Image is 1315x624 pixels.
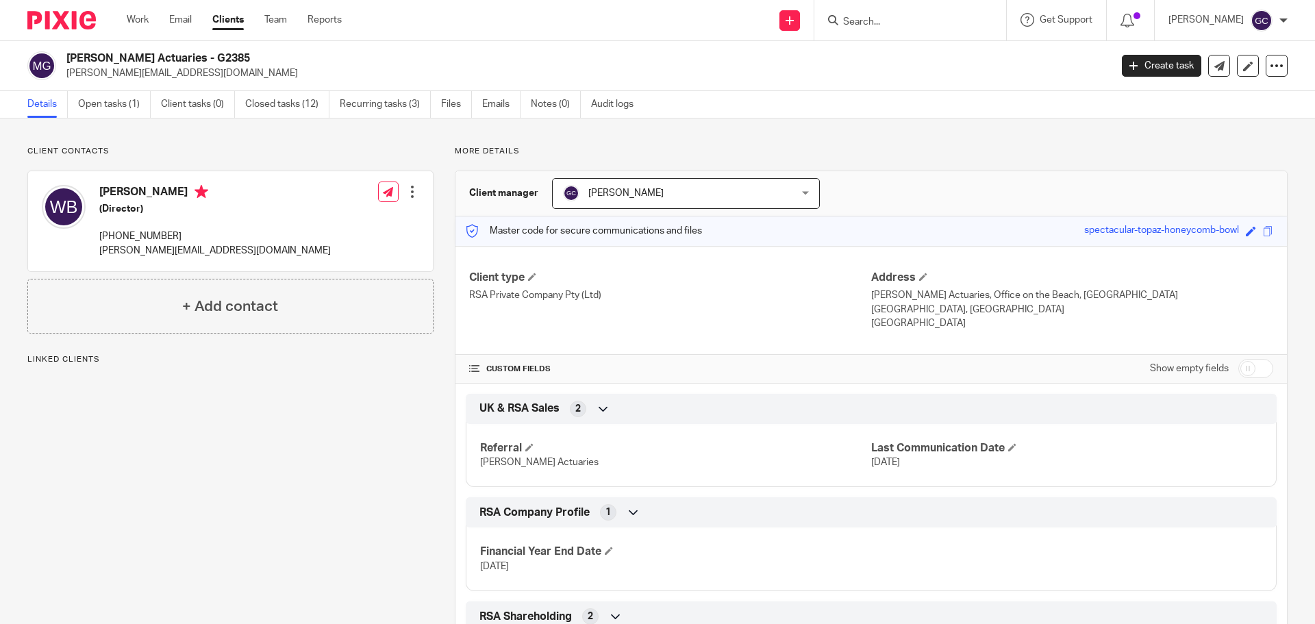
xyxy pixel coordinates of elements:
[27,11,96,29] img: Pixie
[1168,13,1244,27] p: [PERSON_NAME]
[842,16,965,29] input: Search
[66,66,1101,80] p: [PERSON_NAME][EMAIL_ADDRESS][DOMAIN_NAME]
[871,303,1273,316] p: [GEOGRAPHIC_DATA], [GEOGRAPHIC_DATA]
[340,91,431,118] a: Recurring tasks (3)
[212,13,244,27] a: Clients
[78,91,151,118] a: Open tasks (1)
[1122,55,1201,77] a: Create task
[591,91,644,118] a: Audit logs
[871,271,1273,285] h4: Address
[308,13,342,27] a: Reports
[480,562,509,571] span: [DATE]
[605,506,611,519] span: 1
[455,146,1288,157] p: More details
[441,91,472,118] a: Files
[99,229,331,243] p: [PHONE_NUMBER]
[1084,223,1239,239] div: spectacular-topaz-honeycomb-bowl
[588,188,664,198] span: [PERSON_NAME]
[479,401,560,416] span: UK & RSA Sales
[127,13,149,27] a: Work
[480,458,599,467] span: [PERSON_NAME] Actuaries
[27,146,434,157] p: Client contacts
[563,185,579,201] img: svg%3E
[871,458,900,467] span: [DATE]
[479,506,590,520] span: RSA Company Profile
[480,545,871,559] h4: Financial Year End Date
[575,402,581,416] span: 2
[1040,15,1092,25] span: Get Support
[871,441,1262,455] h4: Last Communication Date
[1150,362,1229,375] label: Show empty fields
[27,354,434,365] p: Linked clients
[195,185,208,199] i: Primary
[531,91,581,118] a: Notes (0)
[161,91,235,118] a: Client tasks (0)
[99,185,331,202] h4: [PERSON_NAME]
[588,610,593,623] span: 2
[27,51,56,80] img: svg%3E
[482,91,521,118] a: Emails
[466,224,702,238] p: Master code for secure communications and files
[264,13,287,27] a: Team
[182,296,278,317] h4: + Add contact
[245,91,329,118] a: Closed tasks (12)
[27,91,68,118] a: Details
[469,271,871,285] h4: Client type
[469,288,871,302] p: RSA Private Company Pty (Ltd)
[480,441,871,455] h4: Referral
[66,51,894,66] h2: [PERSON_NAME] Actuaries - G2385
[479,610,572,624] span: RSA Shareholding
[1251,10,1273,32] img: svg%3E
[42,185,86,229] img: svg%3E
[99,202,331,216] h5: (Director)
[871,288,1273,302] p: [PERSON_NAME] Actuaries, Office on the Beach, [GEOGRAPHIC_DATA]
[469,364,871,375] h4: CUSTOM FIELDS
[871,316,1273,330] p: [GEOGRAPHIC_DATA]
[169,13,192,27] a: Email
[99,244,331,258] p: [PERSON_NAME][EMAIL_ADDRESS][DOMAIN_NAME]
[469,186,538,200] h3: Client manager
